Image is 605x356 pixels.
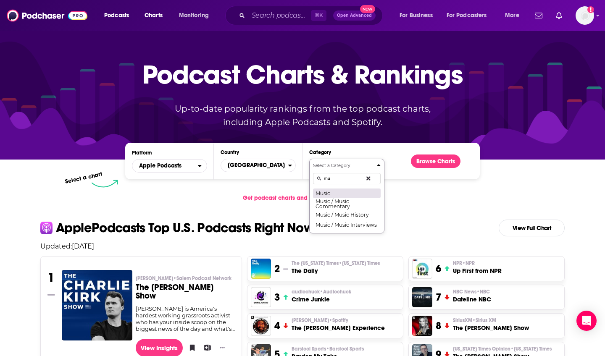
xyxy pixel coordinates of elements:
[576,6,594,25] span: Logged in as BBRMusicGroup
[136,283,235,300] h3: The [PERSON_NAME] Show
[136,275,235,282] p: Charlie Kirk • Salem Podcast Network
[179,10,209,21] span: Monitoring
[92,180,118,188] img: select arrow
[274,291,280,304] h3: 3
[412,316,432,336] img: The Megyn Kelly Show
[453,317,529,324] p: SiriusXM • Sirius XM
[233,6,391,25] div: Search podcasts, credits, & more...
[333,10,376,21] button: Open AdvancedNew
[136,275,231,282] span: [PERSON_NAME]
[412,259,432,279] img: Up First from NPR
[436,262,441,275] h3: 6
[453,346,552,352] span: [US_STATE] Times Opinion
[313,220,381,230] button: Music / Music Interviews
[576,6,594,25] img: User Profile
[412,287,432,307] img: Dateline NBC
[139,163,181,169] span: Apple Podcasts
[309,159,384,233] button: Categories
[142,47,463,102] p: Podcast Charts & Rankings
[62,270,132,340] img: The Charlie Kirk Show
[462,260,475,266] span: • NPR
[453,260,502,267] p: NPR • NPR
[221,158,288,173] span: [GEOGRAPHIC_DATA]
[136,305,235,332] div: [PERSON_NAME] is America's hardest working grassroots activist who has your inside scoop on the b...
[453,324,529,332] h3: The [PERSON_NAME] Show
[251,287,271,307] img: Crime Junkie
[531,8,546,23] a: Show notifications dropdown
[436,291,441,304] h3: 7
[313,173,381,184] input: Search Categories...
[441,9,499,22] button: open menu
[313,198,381,209] button: Music / Music Commentary
[292,288,351,304] a: audiochuck•AudiochuckCrime Junkie
[311,10,326,21] span: ⌘ K
[329,317,348,323] span: • Spotify
[472,317,496,323] span: • Sirius XM
[251,259,271,279] img: The Daily
[292,267,380,275] h3: The Daily
[292,317,385,332] a: [PERSON_NAME]•SpotifyThe [PERSON_NAME] Experience
[453,346,552,352] p: New York Times Opinion • New York Times
[292,317,348,324] span: [PERSON_NAME]
[436,319,441,332] h3: 8
[40,222,53,234] img: apple Icon
[104,10,129,21] span: Podcasts
[453,317,529,332] a: SiriusXM•Sirius XMThe [PERSON_NAME] Show
[576,311,597,331] div: Open Intercom Messenger
[453,295,491,304] h3: Dateline NBC
[201,341,210,354] button: Add to List
[313,188,381,198] button: Music
[292,260,380,267] p: The New York Times • New York Times
[132,159,207,173] h2: Platforms
[292,288,351,295] span: audiochuck
[173,9,220,22] button: open menu
[400,10,433,21] span: For Business
[34,242,571,250] p: Updated: [DATE]
[360,5,375,13] span: New
[313,164,374,168] h4: Select a Category
[292,317,385,324] p: Joe Rogan • Spotify
[47,270,55,285] h3: 1
[56,221,313,235] p: Apple Podcasts Top U.S. Podcasts Right Now
[62,270,132,340] a: The Charlie Kirk Show
[292,346,364,352] p: Barstool Sports • Barstool Sports
[453,260,502,275] a: NPR•NPRUp First from NPR
[292,260,380,275] a: The [US_STATE] Times•[US_STATE] TimesThe Daily
[173,275,231,281] span: • Salem Podcast Network
[186,341,195,354] button: Bookmark Podcast
[505,10,519,21] span: More
[453,288,491,304] a: NBC News•NBCDateline NBC
[499,9,530,22] button: open menu
[326,346,364,352] span: • Barstool Sports
[453,288,491,295] p: NBC News • NBC
[251,316,271,336] img: The Joe Rogan Experience
[243,194,353,202] span: Get podcast charts and rankings via API
[236,188,368,208] a: Get podcast charts and rankings via API
[158,102,447,129] p: Up-to-date popularity rankings from the top podcast charts, including Apple Podcasts and Spotify.
[453,267,502,275] h3: Up First from NPR
[453,288,490,295] span: NBC News
[216,343,228,352] button: Show More Button
[274,262,280,275] h3: 2
[313,209,381,220] button: Music / Music History
[411,154,460,168] button: Browse Charts
[394,9,443,22] button: open menu
[7,8,87,24] img: Podchaser - Follow, Share and Rate Podcasts
[221,159,296,172] button: Countries
[453,260,475,267] span: NPR
[552,8,566,23] a: Show notifications dropdown
[576,6,594,25] button: Show profile menu
[292,260,380,267] span: The [US_STATE] Times
[136,275,235,305] a: [PERSON_NAME]•Salem Podcast NetworkThe [PERSON_NAME] Show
